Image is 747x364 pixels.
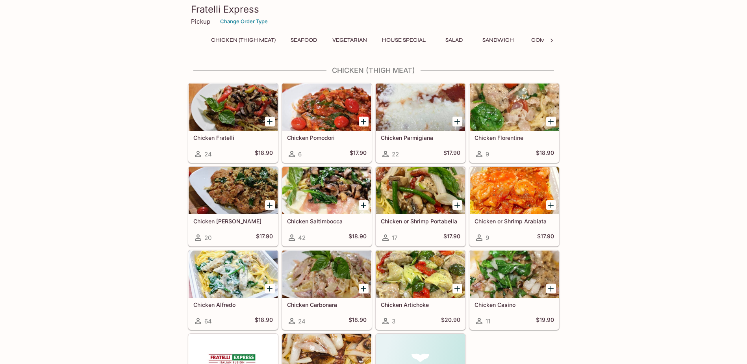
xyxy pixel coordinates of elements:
[188,167,278,246] a: Chicken [PERSON_NAME]20$17.90
[392,234,397,241] span: 17
[392,150,399,158] span: 22
[376,167,465,246] a: Chicken or Shrimp Portabella17$17.90
[478,35,518,46] button: Sandwich
[376,167,465,214] div: Chicken or Shrimp Portabella
[452,200,462,210] button: Add Chicken or Shrimp Portabella
[452,117,462,126] button: Add Chicken Parmigiana
[470,84,559,131] div: Chicken Florentine
[265,117,275,126] button: Add Chicken Fratelli
[452,284,462,293] button: Add Chicken Artichoke
[546,117,556,126] button: Add Chicken Florentine
[546,284,556,293] button: Add Chicken Casino
[282,251,371,298] div: Chicken Carbonara
[193,218,273,225] h5: Chicken [PERSON_NAME]
[207,35,280,46] button: Chicken (Thigh Meat)
[188,250,278,330] a: Chicken Alfredo64$18.90
[486,150,489,158] span: 9
[256,233,273,242] h5: $17.90
[287,301,367,308] h5: Chicken Carbonara
[376,250,465,330] a: Chicken Artichoke3$20.90
[188,83,278,163] a: Chicken Fratelli24$18.90
[204,150,212,158] span: 24
[536,149,554,159] h5: $18.90
[282,250,372,330] a: Chicken Carbonara24$18.90
[381,218,460,225] h5: Chicken or Shrimp Portabella
[298,150,302,158] span: 6
[376,83,465,163] a: Chicken Parmigiana22$17.90
[265,200,275,210] button: Add Chicken Basilio
[348,316,367,326] h5: $18.90
[392,318,395,325] span: 3
[470,167,559,214] div: Chicken or Shrimp Arabiata
[381,134,460,141] h5: Chicken Parmigiana
[359,200,369,210] button: Add Chicken Saltimbocca
[348,233,367,242] h5: $18.90
[255,149,273,159] h5: $18.90
[378,35,430,46] button: House Special
[282,83,372,163] a: Chicken Pomodori6$17.90
[469,250,559,330] a: Chicken Casino11$19.90
[282,167,371,214] div: Chicken Saltimbocca
[286,35,322,46] button: Seafood
[217,15,271,28] button: Change Order Type
[189,251,278,298] div: Chicken Alfredo
[328,35,371,46] button: Vegetarian
[359,284,369,293] button: Add Chicken Carbonara
[255,316,273,326] h5: $18.90
[287,134,367,141] h5: Chicken Pomodori
[376,251,465,298] div: Chicken Artichoke
[359,117,369,126] button: Add Chicken Pomodori
[475,301,554,308] h5: Chicken Casino
[475,134,554,141] h5: Chicken Florentine
[436,35,472,46] button: Salad
[525,35,560,46] button: Combo
[469,167,559,246] a: Chicken or Shrimp Arabiata9$17.90
[204,234,211,241] span: 20
[298,234,306,241] span: 42
[287,218,367,225] h5: Chicken Saltimbocca
[191,18,210,25] p: Pickup
[443,233,460,242] h5: $17.90
[381,301,460,308] h5: Chicken Artichoke
[189,84,278,131] div: Chicken Fratelli
[204,318,212,325] span: 64
[193,301,273,308] h5: Chicken Alfredo
[443,149,460,159] h5: $17.90
[475,218,554,225] h5: Chicken or Shrimp Arabiata
[191,3,556,15] h3: Fratelli Express
[350,149,367,159] h5: $17.90
[193,134,273,141] h5: Chicken Fratelli
[282,84,371,131] div: Chicken Pomodori
[536,316,554,326] h5: $19.90
[546,200,556,210] button: Add Chicken or Shrimp Arabiata
[537,233,554,242] h5: $17.90
[188,66,560,75] h4: Chicken (Thigh Meat)
[469,83,559,163] a: Chicken Florentine9$18.90
[470,251,559,298] div: Chicken Casino
[376,84,465,131] div: Chicken Parmigiana
[486,318,490,325] span: 11
[441,316,460,326] h5: $20.90
[282,167,372,246] a: Chicken Saltimbocca42$18.90
[189,167,278,214] div: Chicken Basilio
[298,318,306,325] span: 24
[486,234,489,241] span: 9
[265,284,275,293] button: Add Chicken Alfredo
